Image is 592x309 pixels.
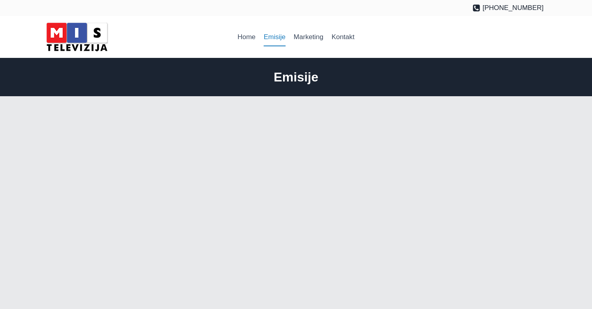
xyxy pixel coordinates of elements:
[49,216,205,305] iframe: VIDOVDAN 2024 | NSW SERBIAN SCHOOLS’ RECITAL
[49,67,544,87] h1: Emisije
[327,28,358,47] a: Kontakt
[234,28,260,47] a: Home
[234,28,359,47] nav: Primary
[387,115,544,204] iframe: Serbian Film Festival | Sydney 2024
[218,216,374,305] iframe: PROTOJEREJ-STAVROFOR PROF. DR. Miloš Vesin - CO Sveti Nikola Blacktown NSW Australia
[49,115,205,204] iframe: Serbian Film Festival | Sydney 2025
[472,2,544,13] a: [PHONE_NUMBER]
[387,216,544,305] iframe: St Sava College - The Tower
[218,115,374,204] iframe: Srbi za srbe - za porodicu Đeković
[482,2,543,13] span: [PHONE_NUMBER]
[43,20,111,54] img: MIS Television
[289,28,327,47] a: Marketing
[260,28,289,47] a: Emisije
